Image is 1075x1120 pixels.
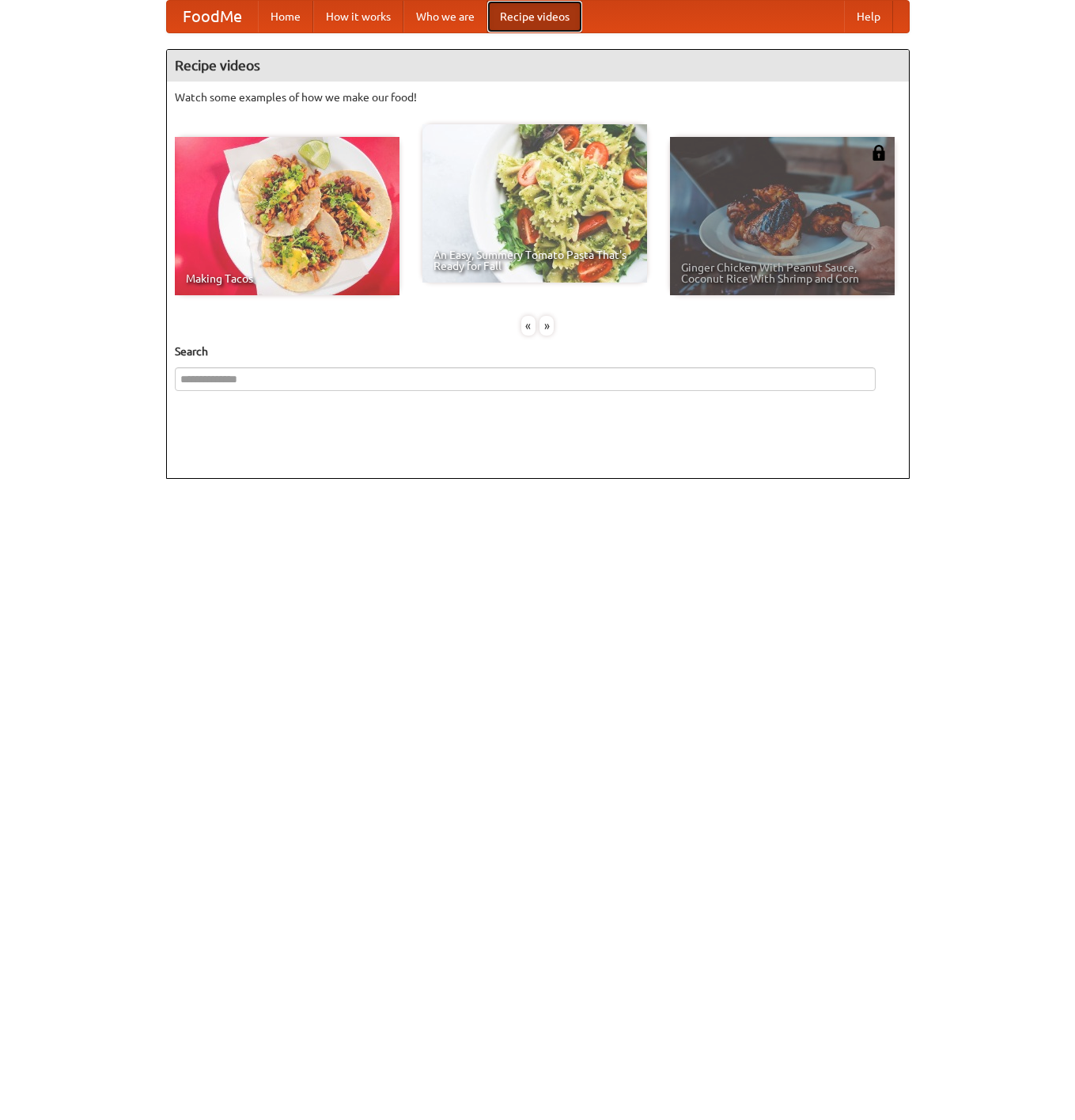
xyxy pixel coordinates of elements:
a: FoodMe [167,1,258,32]
div: « [521,316,536,336]
a: Who we are [403,1,487,32]
a: Home [258,1,313,32]
a: An Easy, Summery Tomato Pasta That's Ready for Fall [422,124,647,283]
a: Help [844,1,893,32]
img: 483408.png [871,145,887,161]
div: » [539,316,554,336]
a: Recipe videos [487,1,582,32]
span: Making Tacos [186,273,388,284]
a: How it works [313,1,403,32]
span: An Easy, Summery Tomato Pasta That's Ready for Fall [433,249,636,271]
h5: Search [175,344,901,359]
a: Making Tacos [175,137,399,295]
p: Watch some examples of how we make our food! [175,89,901,105]
h4: Recipe videos [167,50,909,82]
